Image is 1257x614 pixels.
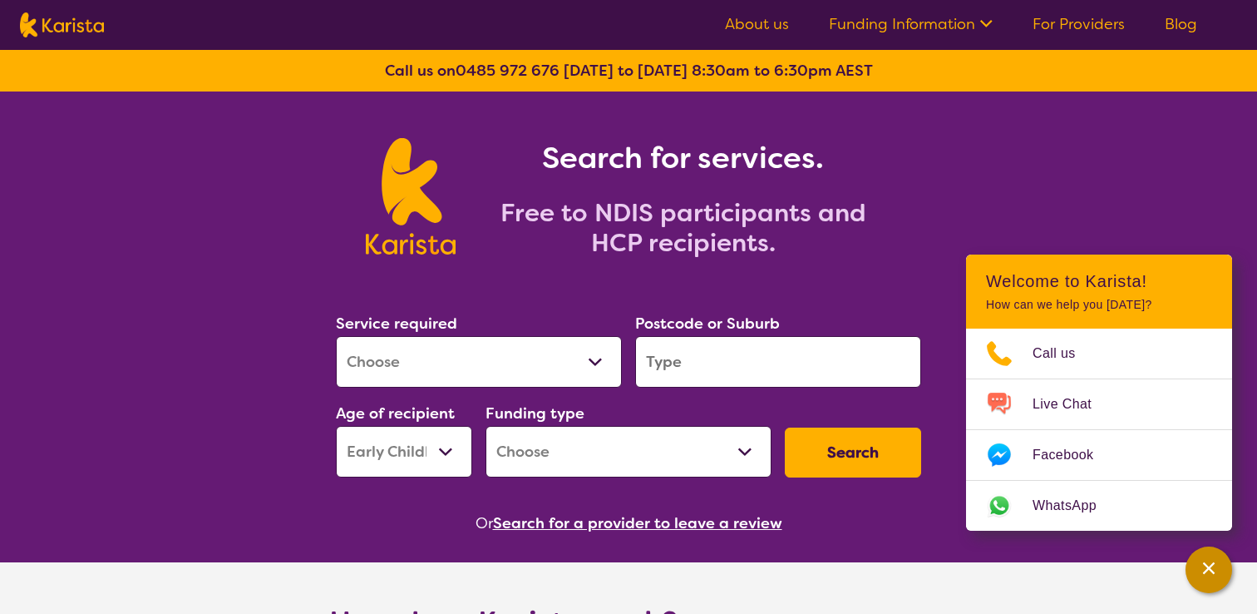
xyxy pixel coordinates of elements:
[785,428,921,478] button: Search
[493,511,782,536] button: Search for a provider to leave a review
[966,329,1232,531] ul: Choose channel
[1033,341,1096,366] span: Call us
[1033,493,1117,518] span: WhatsApp
[1033,392,1112,417] span: Live Chat
[476,511,493,536] span: Or
[829,14,993,34] a: Funding Information
[1186,547,1232,593] button: Channel Menu
[966,255,1232,531] div: Channel Menu
[1033,443,1113,468] span: Facebook
[1033,14,1125,34] a: For Providers
[486,404,584,423] label: Funding type
[986,298,1212,312] p: How can we help you [DATE]?
[476,138,891,178] h1: Search for services.
[966,481,1232,531] a: Web link opens in a new tab.
[336,314,457,334] label: Service required
[336,404,455,423] label: Age of recipient
[1165,14,1197,34] a: Blog
[20,12,104,37] img: Karista logo
[986,271,1212,291] h2: Welcome to Karista!
[476,198,891,258] h2: Free to NDIS participants and HCP recipients.
[725,14,789,34] a: About us
[635,336,921,388] input: Type
[366,138,455,255] img: Karista logo
[635,314,780,334] label: Postcode or Suburb
[456,61,559,81] a: 0485 972 676
[385,61,873,81] b: Call us on [DATE] to [DATE] 8:30am to 6:30pm AEST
